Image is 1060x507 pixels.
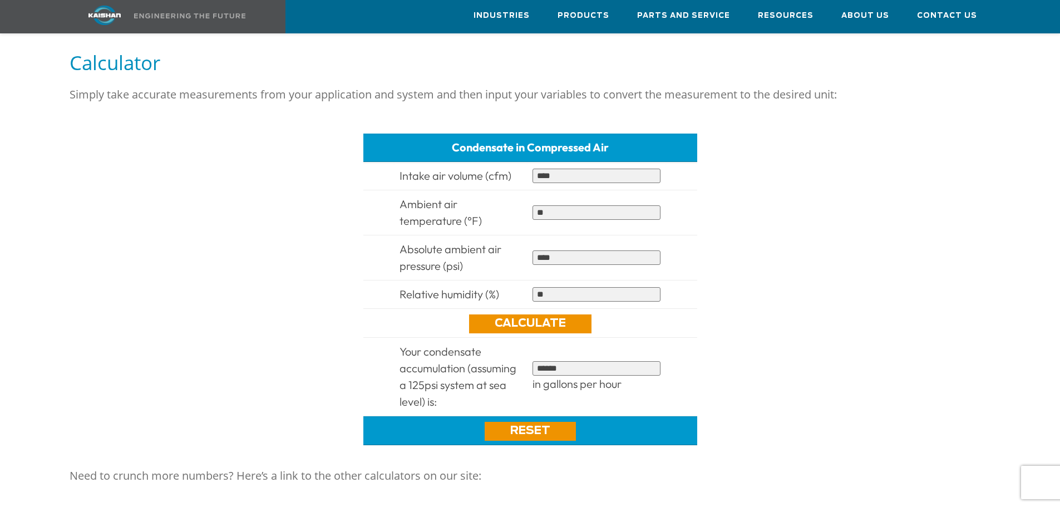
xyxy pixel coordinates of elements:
[474,9,530,22] span: Industries
[637,1,730,31] a: Parts and Service
[70,83,991,106] p: Simply take accurate measurements from your application and system and then input your variables ...
[63,6,146,25] img: kaishan logo
[558,9,609,22] span: Products
[70,50,991,75] h5: Calculator
[533,377,622,391] span: in gallons per hour
[758,9,814,22] span: Resources
[558,1,609,31] a: Products
[469,314,591,333] a: Calculate
[917,1,977,31] a: Contact Us
[474,1,530,31] a: Industries
[400,287,499,301] span: Relative humidity (%)
[400,344,516,408] span: Your condensate accumulation (assuming a 125psi system at sea level) is:
[485,422,576,441] a: Reset
[841,9,889,22] span: About Us
[400,197,482,228] span: Ambient air temperature (°F)
[452,140,609,154] span: Condensate in Compressed Air
[758,1,814,31] a: Resources
[917,9,977,22] span: Contact Us
[841,1,889,31] a: About Us
[70,465,991,487] p: Need to crunch more numbers? Here’s a link to the other calculators on our site:
[134,13,245,18] img: Engineering the future
[637,9,730,22] span: Parts and Service
[400,169,511,183] span: Intake air volume (cfm)
[400,242,501,273] span: Absolute ambient air pressure (psi)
